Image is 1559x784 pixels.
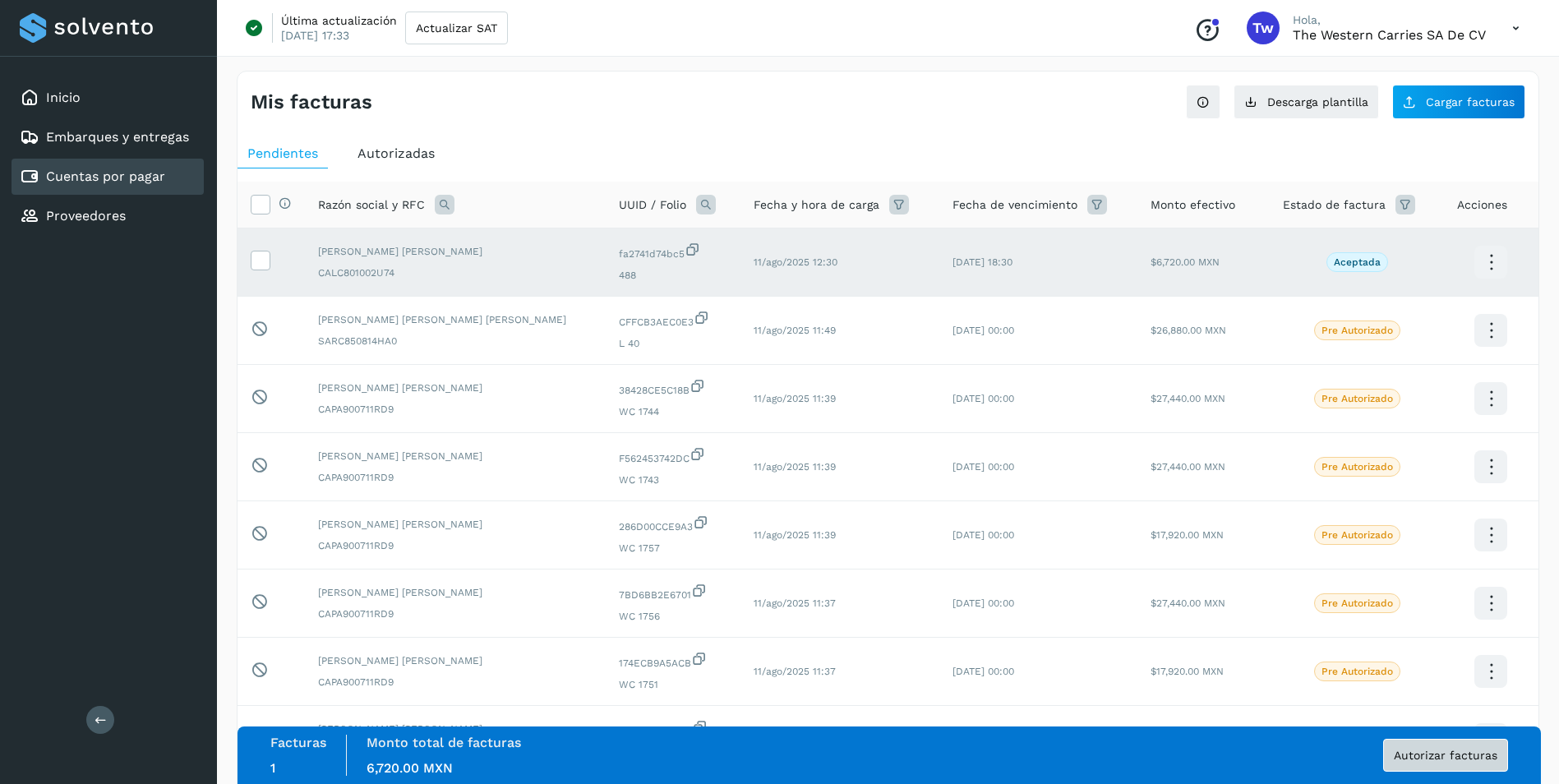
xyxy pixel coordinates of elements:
p: Pre Autorizado [1321,325,1393,336]
span: Autorizadas [357,145,435,161]
span: WC 1743 [619,473,727,487]
span: [PERSON_NAME] [PERSON_NAME] [318,380,593,395]
span: F562453742DC [619,446,727,466]
div: Cuentas por pagar [12,159,204,195]
span: fa2741d74bc5 [619,242,727,261]
a: Cuentas por pagar [46,168,165,184]
div: Inicio [12,80,204,116]
p: [DATE] 17:33 [281,28,349,43]
button: Autorizar facturas [1383,739,1508,772]
span: 11/ago/2025 11:39 [754,529,836,541]
span: [DATE] 00:00 [952,666,1014,677]
span: CAPA900711RD9 [318,402,593,417]
span: Actualizar SAT [416,22,497,34]
a: Embarques y entregas [46,129,189,145]
span: WC 1744 [619,404,727,419]
div: Embarques y entregas [12,119,204,155]
span: [PERSON_NAME] [PERSON_NAME] [318,722,593,736]
span: $17,920.00 MXN [1151,666,1224,677]
div: Proveedores [12,198,204,234]
span: Estado de factura [1283,196,1386,214]
label: Monto total de facturas [367,735,521,750]
span: [DATE] 00:00 [952,461,1014,473]
span: [PERSON_NAME] [PERSON_NAME] [318,449,593,463]
span: 174ECB9A5ACB [619,651,727,671]
span: UUID / Folio [619,196,686,214]
span: [DATE] 00:00 [952,529,1014,541]
span: [PERSON_NAME] [PERSON_NAME] [318,653,593,668]
span: [PERSON_NAME] [PERSON_NAME] [318,585,593,600]
span: Pendientes [247,145,318,161]
span: WC 1757 [619,541,727,556]
span: $17,920.00 MXN [1151,529,1224,541]
span: Cargar facturas [1426,96,1515,108]
span: 1 [270,760,275,776]
span: 286D00CCE9A3 [619,514,727,534]
span: 38428CE5C18B [619,378,727,398]
p: The western carries SA de CV [1293,27,1486,43]
span: Descarga plantilla [1267,96,1368,108]
button: Cargar facturas [1392,85,1525,119]
span: [DATE] 00:00 [952,325,1014,336]
span: Razón social y RFC [318,196,425,214]
span: 11/ago/2025 11:37 [754,597,836,609]
p: Pre Autorizado [1321,393,1393,404]
span: Fecha de vencimiento [952,196,1077,214]
p: Aceptada [1334,256,1381,268]
span: WC 1751 [619,677,727,692]
h4: Mis facturas [251,90,372,114]
span: L 40 [619,336,727,351]
span: [PERSON_NAME] [PERSON_NAME] [318,517,593,532]
span: WC 1756 [619,609,727,624]
span: [DATE] 00:00 [952,597,1014,609]
span: Acciones [1457,196,1507,214]
span: 11/ago/2025 11:39 [754,461,836,473]
span: $27,440.00 MXN [1151,461,1225,473]
button: Actualizar SAT [405,12,508,44]
span: $27,440.00 MXN [1151,597,1225,609]
span: [DATE] 18:30 [952,256,1012,268]
label: Facturas [270,735,326,750]
a: Inicio [46,90,81,105]
span: [DATE] 00:00 [952,393,1014,404]
p: Pre Autorizado [1321,461,1393,473]
span: 6,720.00 MXN [367,760,453,776]
span: SARC850814HA0 [318,334,593,348]
span: CFFCB3AEC0E3 [619,310,727,330]
span: CALC801002U74 [318,265,593,280]
span: 11/ago/2025 12:30 [754,256,837,268]
p: Pre Autorizado [1321,529,1393,541]
a: Proveedores [46,208,126,224]
p: Hola, [1293,13,1486,27]
span: CAPA900711RD9 [318,470,593,485]
span: 11/ago/2025 11:49 [754,325,836,336]
span: CAPA900711RD9 [318,675,593,689]
span: $27,440.00 MXN [1151,393,1225,404]
span: Fecha y hora de carga [754,196,879,214]
span: CAPA900711RD9 [318,538,593,553]
span: [PERSON_NAME] [PERSON_NAME] [318,244,593,259]
span: 7BD6BB2E6701 [619,583,727,602]
span: CAPA900711RD9 [318,606,593,621]
span: Monto efectivo [1151,196,1235,214]
p: Última actualización [281,13,397,28]
span: 488 [619,268,727,283]
span: [PERSON_NAME] [PERSON_NAME] [PERSON_NAME] [318,312,593,327]
span: $26,880.00 MXN [1151,325,1226,336]
span: $6,720.00 MXN [1151,256,1220,268]
span: A0C86A956CE4 [619,719,727,739]
span: 11/ago/2025 11:37 [754,666,836,677]
p: Pre Autorizado [1321,597,1393,609]
button: Descarga plantilla [1234,85,1379,119]
p: Pre Autorizado [1321,666,1393,677]
span: 11/ago/2025 11:39 [754,393,836,404]
span: Autorizar facturas [1394,749,1497,761]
